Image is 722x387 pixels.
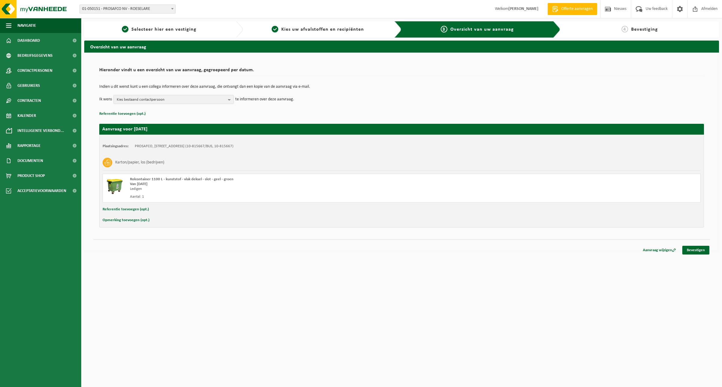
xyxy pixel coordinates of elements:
a: Aanvraag wijzigen [638,246,680,254]
h2: Overzicht van uw aanvraag [84,41,719,52]
span: Contracten [17,93,41,108]
span: Bedrijfsgegevens [17,48,53,63]
button: Referentie toevoegen (opt.) [99,110,146,118]
button: Referentie toevoegen (opt.) [103,206,149,213]
span: Gebruikers [17,78,40,93]
img: WB-1100-HPE-GN-51.png [106,177,124,195]
span: Kies uw afvalstoffen en recipiënten [281,27,364,32]
span: 2 [272,26,278,32]
span: Navigatie [17,18,36,33]
span: 01-050151 - PROSAFCO NV - ROESELARE [79,5,176,14]
strong: Aanvraag voor [DATE] [102,127,147,132]
span: 1 [122,26,128,32]
span: Product Shop [17,168,45,183]
span: 3 [441,26,447,32]
span: Rolcontainer 1100 L - kunststof - vlak deksel - slot - geel - groen [130,177,233,181]
span: Selecteer hier een vestiging [131,27,196,32]
span: Overzicht van uw aanvraag [450,27,514,32]
span: Kies bestaand contactpersoon [117,95,226,104]
span: Kalender [17,108,36,123]
span: Bevestiging [631,27,658,32]
td: PROSAFCO, [STREET_ADDRESS] (10-815667/BUS, 10-815667) [135,144,233,149]
span: Intelligente verbond... [17,123,64,138]
span: 01-050151 - PROSAFCO NV - ROESELARE [80,5,175,13]
strong: [PERSON_NAME] [508,7,538,11]
div: Aantal: 1 [130,194,426,199]
strong: Plaatsingsadres: [103,144,129,148]
span: Rapportage [17,138,41,153]
h3: Karton/papier, los (bedrijven) [115,158,164,167]
h2: Hieronder vindt u een overzicht van uw aanvraag, gegroepeerd per datum. [99,68,704,76]
a: Offerte aanvragen [548,3,597,15]
p: Ik wens [99,95,112,104]
a: 1Selecteer hier een vestiging [87,26,231,33]
span: Offerte aanvragen [560,6,594,12]
div: Ledigen [130,187,426,191]
button: Kies bestaand contactpersoon [113,95,234,104]
span: Dashboard [17,33,40,48]
p: te informeren over deze aanvraag. [235,95,294,104]
span: 4 [622,26,628,32]
span: Contactpersonen [17,63,52,78]
p: Indien u dit wenst kunt u een collega informeren over deze aanvraag, die ontvangt dan een kopie v... [99,85,704,89]
strong: Van [DATE] [130,182,147,186]
a: 2Kies uw afvalstoffen en recipiënten [246,26,390,33]
button: Opmerking toevoegen (opt.) [103,216,150,224]
span: Documenten [17,153,43,168]
span: Acceptatievoorwaarden [17,183,66,198]
a: Bevestigen [682,246,709,254]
